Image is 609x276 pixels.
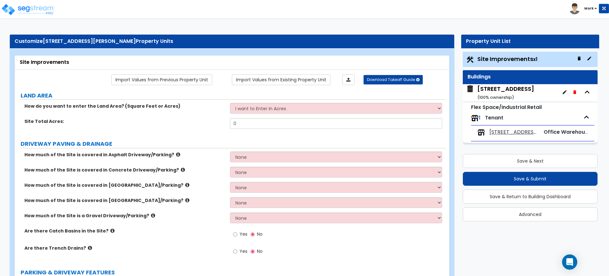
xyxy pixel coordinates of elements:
label: How much of the Site is a Gravel Driveway/Parking? [24,212,225,219]
span: 565 N Main St [466,85,534,101]
i: click for more info! [88,246,92,250]
span: 1 [479,114,481,121]
div: Property Unit List [466,38,594,45]
div: [STREET_ADDRESS] [477,85,534,101]
div: Customize Property Units [15,38,449,45]
i: click for more info! [151,213,155,218]
span: 565 N Main St [489,129,538,136]
input: No [251,231,255,238]
a: Import the dynamic attribute values from existing properties. [232,74,331,85]
label: How do you want to enter the Land Area? (Square Feet or Acres) [24,103,225,109]
img: tenants.png [471,114,479,122]
button: Advanced [463,207,598,221]
label: How much of the Site is covered in Asphalt Driveway/Parking? [24,151,225,158]
span: Yes [239,231,247,237]
span: Yes [239,248,247,254]
input: No [251,248,255,255]
i: click for more info! [181,167,185,172]
img: tenants.png [477,129,485,136]
small: x1 [533,56,537,63]
button: Download Takeoff Guide [363,75,423,84]
button: Save & Submit [463,172,598,186]
i: click for more info! [110,228,115,233]
i: click for more info! [185,183,189,187]
span: Tenant [485,114,503,121]
span: No [257,231,263,237]
label: How much of the Site is covered in [GEOGRAPHIC_DATA]/Parking? [24,182,225,188]
label: DRIVEWAY PAVING & DRAINAGE [21,140,445,148]
label: Are there Catch Basins in the Site? [24,228,225,234]
span: Site Improvements [477,55,537,63]
span: No [257,248,263,254]
img: avatar.png [569,3,580,14]
i: click for more info! [185,198,189,203]
div: Site Improvements [20,59,444,66]
button: Save & Next [463,154,598,168]
small: Flex Space/Industrial Retail [471,104,542,111]
i: click for more info! [176,152,180,157]
img: logo_pro_r.png [1,3,55,16]
span: [STREET_ADDRESS][PERSON_NAME] [43,37,136,45]
b: Mark [584,6,594,11]
label: LAND AREA [21,91,445,100]
div: Open Intercom Messenger [562,254,577,270]
button: Save & Return to Building Dashboard [463,190,598,204]
label: How much of the Site is covered in [GEOGRAPHIC_DATA]/Parking? [24,197,225,204]
label: Site Total Acres: [24,118,225,125]
a: Import the dynamic attribute values from previous properties. [111,74,212,85]
input: Yes [233,248,237,255]
a: Import the dynamic attributes value through Excel sheet [342,74,355,85]
img: building.svg [466,85,474,93]
label: How much of the Site is covered in Concrete Driveway/Parking? [24,167,225,173]
small: ( 100 % ownership) [477,94,514,100]
img: Construction.png [466,56,474,64]
label: Are there Trench Drains? [24,245,225,251]
div: Buildings [468,73,593,81]
span: Download Takeoff Guide [367,77,415,82]
input: Yes [233,231,237,238]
